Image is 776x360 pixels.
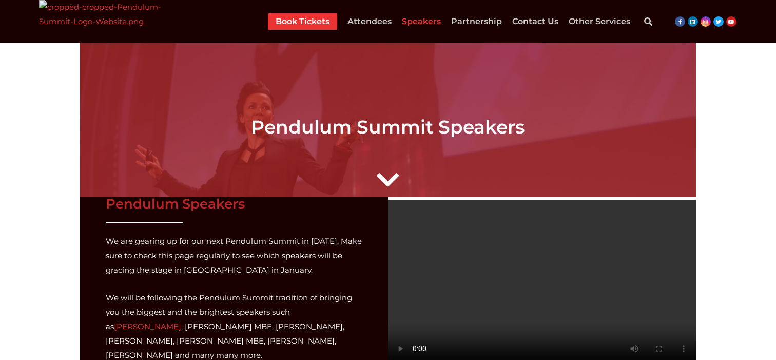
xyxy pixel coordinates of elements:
h3: Pendulum Speakers [106,197,362,211]
a: Other Services [569,13,630,30]
a: Speakers [402,13,441,30]
a: Attendees [347,13,392,30]
nav: Menu [268,13,630,30]
div: Search [638,11,658,32]
a: Book Tickets [276,13,329,30]
a: [PERSON_NAME] [114,321,181,331]
a: Partnership [451,13,502,30]
h2: Pendulum Summit Speakers [80,118,696,136]
a: Contact Us [512,13,558,30]
p: We are gearing up for our next Pendulum Summit in [DATE]. Make sure to check this page regularly ... [106,234,362,277]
